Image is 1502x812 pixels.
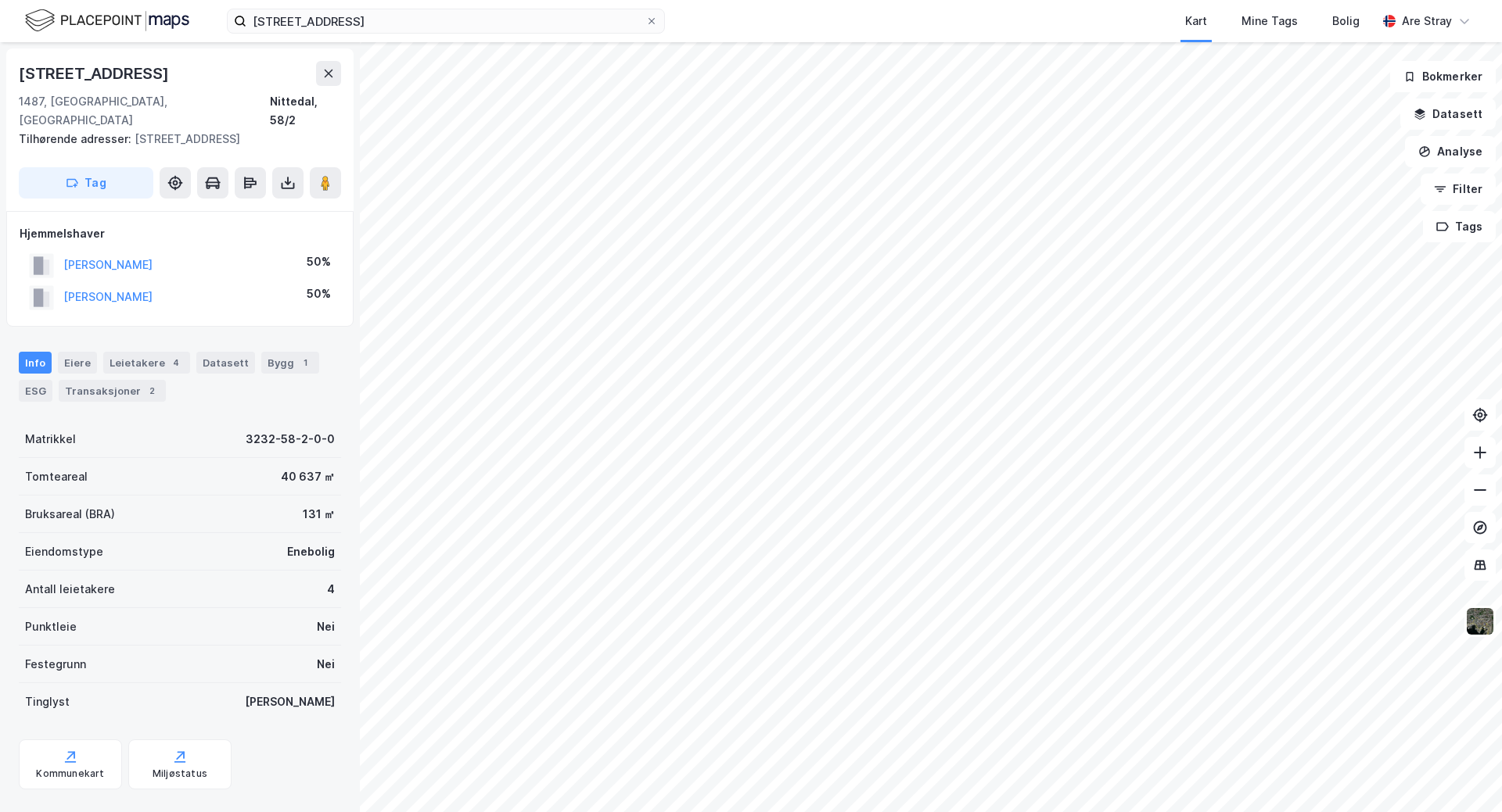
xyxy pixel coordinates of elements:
[1402,12,1452,30] div: Are Stray
[246,430,335,449] div: 3232-58-2-0-0
[25,617,77,636] div: Punktleie
[327,580,335,599] div: 4
[25,505,115,524] div: Bruksareal (BRA)
[196,352,255,374] div: Datasett
[287,542,335,561] div: Enebolig
[168,355,184,370] div: 4
[1405,136,1496,167] button: Analyse
[19,352,52,374] div: Info
[19,130,329,148] div: [STREET_ADDRESS]
[19,61,172,86] div: [STREET_ADDRESS]
[307,252,331,271] div: 50%
[144,383,160,399] div: 2
[36,767,104,780] div: Kommunekart
[25,655,86,674] div: Festegrunn
[297,355,313,370] div: 1
[1332,12,1360,30] div: Bolig
[59,380,166,402] div: Transaksjoner
[103,352,190,374] div: Leietakere
[19,132,135,145] span: Tilhørende adresser:
[20,224,340,243] div: Hjemmelshaver
[246,9,645,33] input: Søk på adresse, matrikkel, gårdeiere, leietakere eller personer
[1390,61,1496,92] button: Bokmerker
[261,352,319,374] div: Bygg
[270,92,341,130] div: Nittedal, 58/2
[25,580,115,599] div: Antall leietakere
[281,467,335,486] div: 40 637 ㎡
[1400,98,1496,130] button: Datasett
[19,92,270,130] div: 1487, [GEOGRAPHIC_DATA], [GEOGRAPHIC_DATA]
[25,430,76,449] div: Matrikkel
[303,505,335,524] div: 131 ㎡
[1465,606,1495,636] img: 9k=
[25,7,189,34] img: logo.f888ab2527a4732fd821a326f86c7f29.svg
[1423,211,1496,242] button: Tags
[317,655,335,674] div: Nei
[317,617,335,636] div: Nei
[245,692,335,711] div: [PERSON_NAME]
[1241,12,1298,30] div: Mine Tags
[25,692,70,711] div: Tinglyst
[25,542,103,561] div: Eiendomstype
[153,767,207,780] div: Miljøstatus
[58,352,97,374] div: Eiere
[1185,12,1207,30] div: Kart
[307,284,331,303] div: 50%
[25,467,88,486] div: Tomteareal
[1421,173,1496,205] button: Filter
[19,380,52,402] div: ESG
[1424,737,1502,812] iframe: Chat Widget
[19,167,153,199] button: Tag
